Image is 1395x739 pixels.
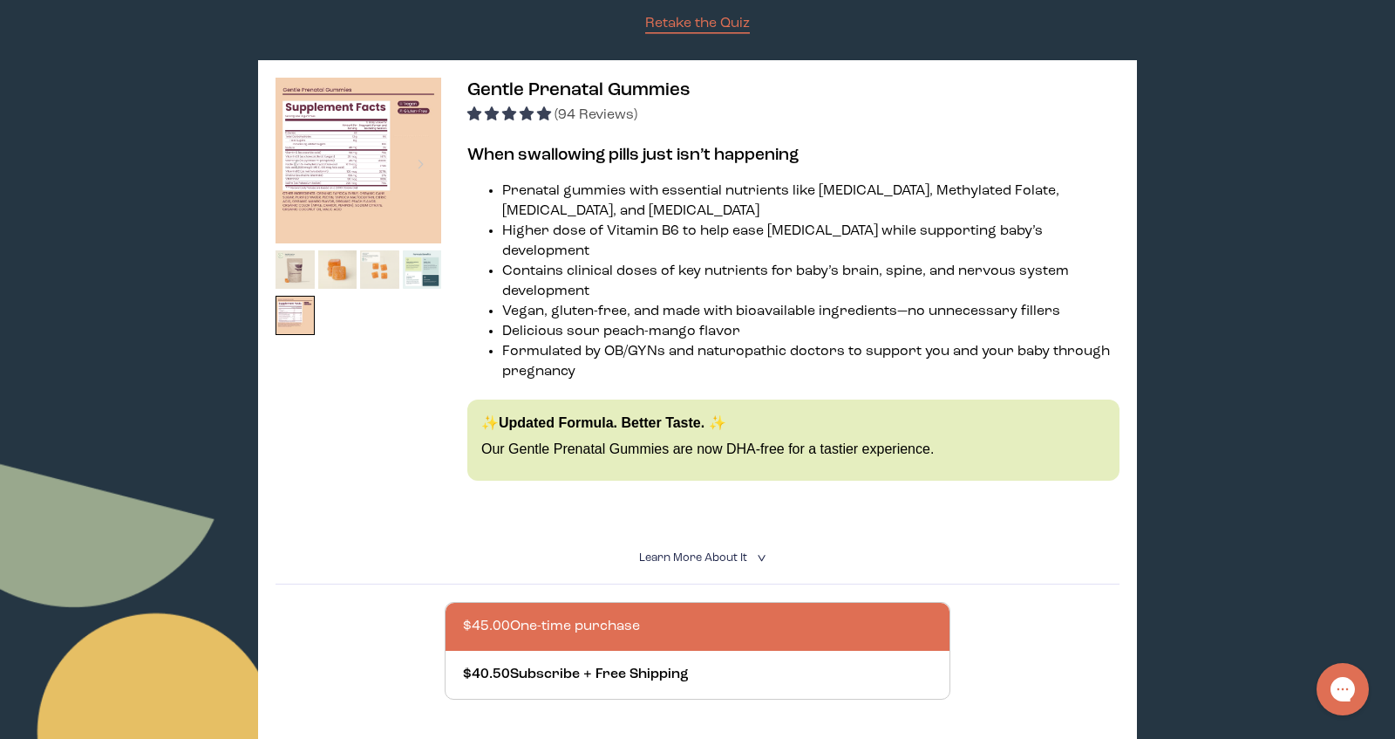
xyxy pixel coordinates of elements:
[502,262,1119,302] li: Contains clinical doses of key nutrients for baby’s brain, spine, and nervous system development
[555,108,637,122] span: (94 Reviews)
[481,415,726,430] strong: ✨Updated Formula. Better Taste. ✨
[639,552,747,564] span: Learn More About it
[360,250,399,290] img: thumbnail image
[502,322,1119,342] li: Delicious sour peach-mango flavor
[276,250,315,290] img: thumbnail image
[752,553,768,563] i: <
[403,250,442,290] img: thumbnail image
[318,250,357,290] img: thumbnail image
[502,222,1119,262] li: Higher dose of Vitamin B6 to help ease [MEDICAL_DATA] while supporting baby’s development
[481,440,1106,459] p: Our Gentle Prenatal Gummies are now DHA-free for a tastier experience.
[276,78,441,243] img: thumbnail image
[502,302,1119,322] li: Vegan, gluten-free, and made with bioavailable ingredients—no unnecessary fillers
[467,81,691,99] span: Gentle Prenatal Gummies
[276,296,315,335] img: thumbnail image
[645,14,750,34] a: Retake the Quiz
[502,181,1119,222] li: Prenatal gummies with essential nutrients like [MEDICAL_DATA], Methylated Folate, [MEDICAL_DATA],...
[467,108,555,122] span: 4.87 stars
[467,143,1119,168] h3: When swallowing pills just isn’t happening
[1308,657,1378,722] iframe: Gorgias live chat messenger
[639,550,756,566] summary: Learn More About it <
[502,342,1119,382] li: Formulated by OB/GYNs and naturopathic doctors to support you and your baby through pregnancy
[645,17,750,31] span: Retake the Quiz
